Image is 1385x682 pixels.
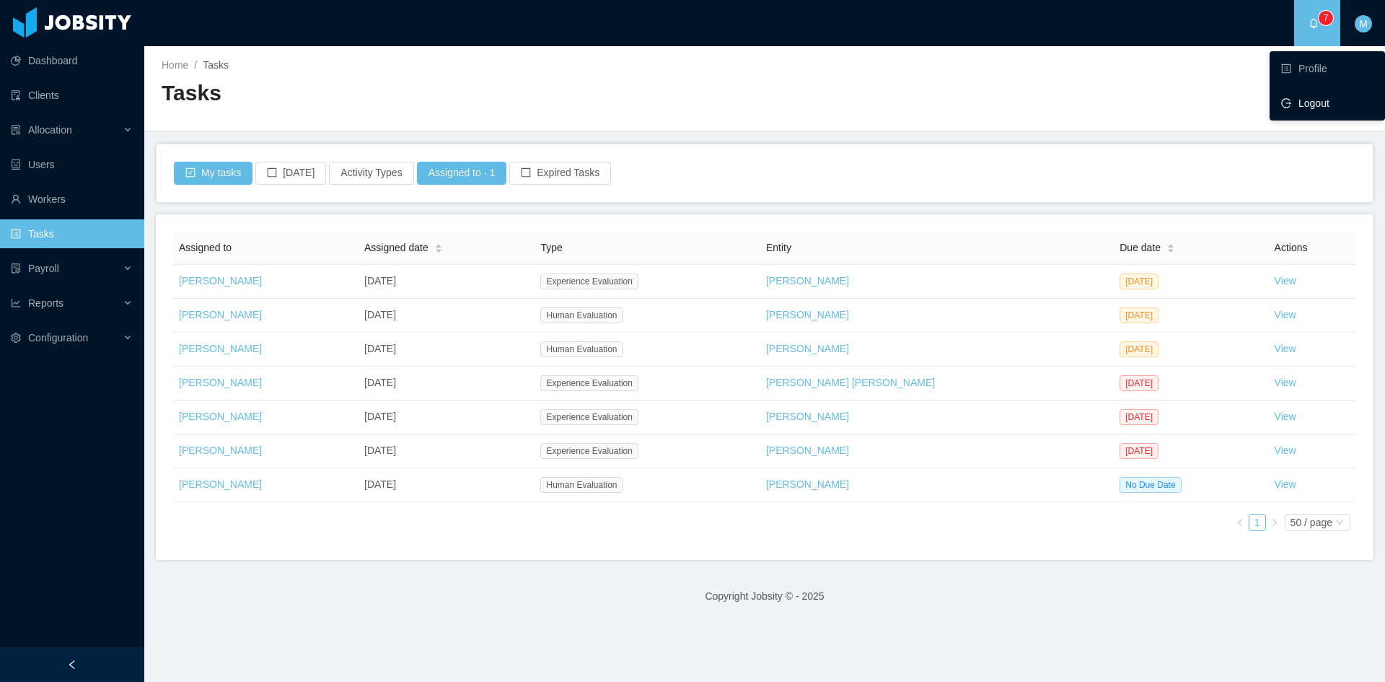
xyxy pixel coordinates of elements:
a: icon: robotUsers [11,150,133,179]
i: icon: right [1270,518,1279,527]
span: Human Evaluation [540,341,623,357]
i: icon: file-protect [11,263,21,274]
span: Payroll [28,263,59,274]
a: View [1275,411,1296,422]
div: Sort [1166,242,1175,252]
a: View [1275,343,1296,354]
a: View [1275,275,1296,287]
span: M [1359,15,1368,32]
a: [PERSON_NAME] [179,478,262,490]
a: icon: auditClients [11,81,133,110]
td: [DATE] [359,367,535,401]
i: icon: caret-down [434,248,442,252]
a: [PERSON_NAME] [766,309,849,320]
i: icon: bell [1309,18,1319,28]
footer: Copyright Jobsity © - 2025 [144,572,1385,621]
span: Experience Evaluation [540,375,638,391]
span: Actions [1275,242,1308,253]
span: [DATE] [1120,341,1158,357]
a: [PERSON_NAME] [766,445,849,456]
td: [DATE] [359,468,535,502]
span: / [194,59,197,71]
div: Sort [434,242,443,252]
button: icon: border[DATE] [255,162,326,185]
a: icon: profileProfile [1281,54,1373,83]
i: icon: solution [11,125,21,135]
span: Assigned date [364,240,428,255]
a: [PERSON_NAME] [766,343,849,354]
span: [DATE] [1120,375,1158,391]
a: View [1275,445,1296,456]
span: Human Evaluation [540,477,623,493]
span: Experience Evaluation [540,409,638,425]
span: [DATE] [1120,307,1158,323]
i: icon: line-chart [11,298,21,308]
span: Experience Evaluation [540,274,638,289]
a: [PERSON_NAME] [179,377,262,388]
a: View [1275,478,1296,490]
span: Experience Evaluation [540,443,638,459]
i: icon: caret-up [434,242,442,246]
button: icon: borderExpired Tasks [509,162,611,185]
a: 1 [1249,515,1265,530]
span: Logout [1298,97,1329,109]
p: 7 [1324,11,1329,25]
a: icon: userWorkers [11,185,133,214]
sup: 7 [1319,11,1333,25]
td: [DATE] [359,299,535,333]
a: [PERSON_NAME] [179,411,262,422]
button: Activity Types [329,162,413,185]
td: [DATE] [359,265,535,299]
span: No Due Date [1120,477,1181,493]
div: 50 / page [1291,515,1332,530]
span: Allocation [28,124,72,136]
a: [PERSON_NAME] [766,478,849,490]
i: icon: left [1236,518,1244,527]
a: [PERSON_NAME] [PERSON_NAME] [766,377,935,388]
span: Assigned to [179,242,232,253]
a: icon: profileTasks [11,219,133,248]
span: Tasks [203,59,229,71]
span: Type [540,242,562,253]
a: icon: pie-chartDashboard [11,46,133,75]
td: [DATE] [359,401,535,434]
span: [DATE] [1120,274,1158,289]
span: Entity [766,242,791,253]
span: Configuration [28,332,88,344]
i: icon: caret-down [1167,248,1175,252]
a: View [1275,377,1296,388]
a: Home [162,59,188,71]
td: [DATE] [359,333,535,367]
a: [PERSON_NAME] [179,343,262,354]
span: Reports [28,297,63,309]
a: [PERSON_NAME] [179,275,262,287]
i: icon: setting [11,333,21,343]
a: View [1275,309,1296,320]
span: Human Evaluation [540,307,623,323]
span: [DATE] [1120,409,1158,425]
a: [PERSON_NAME] [766,411,849,422]
li: 1 [1249,514,1266,531]
li: Previous Page [1231,514,1249,531]
a: [PERSON_NAME] [179,309,262,320]
i: icon: logout [1281,98,1291,108]
li: Next Page [1266,514,1283,531]
span: [DATE] [1120,443,1158,459]
a: [PERSON_NAME] [179,445,262,456]
a: [PERSON_NAME] [766,275,849,287]
span: Due date [1120,240,1161,255]
td: [DATE] [359,434,535,468]
i: icon: down [1335,518,1344,528]
button: Assigned to · 1 [417,162,507,185]
button: icon: check-squareMy tasks [174,162,252,185]
i: icon: caret-up [1167,242,1175,246]
h2: Tasks [162,79,765,108]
